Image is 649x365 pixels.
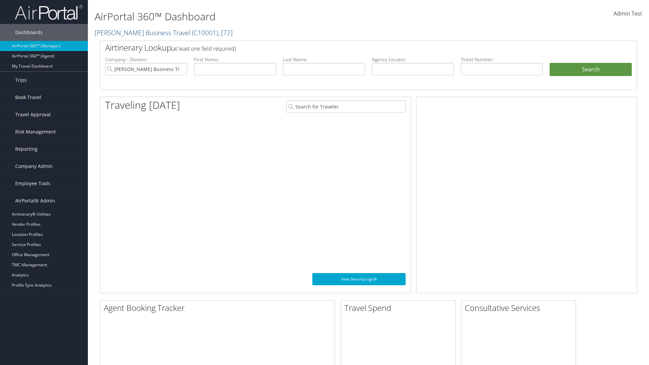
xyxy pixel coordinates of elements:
span: , [ 72 ] [218,28,233,37]
a: Admin Test [614,3,642,24]
a: [PERSON_NAME] Business Travel [95,28,233,37]
span: Risk Management [15,123,56,140]
h1: Traveling [DATE] [105,98,180,112]
h2: Airtinerary Lookup [105,42,587,53]
span: Admin Test [614,10,642,17]
span: Company Admin [15,158,53,175]
label: Ticket Number: [461,56,543,63]
h2: Consultative Services [465,302,576,314]
input: Search for Traveler [286,100,406,113]
button: Search [550,63,632,76]
span: (at least one field required) [171,45,236,52]
span: Travel Approval [15,106,51,123]
span: Employee Tools [15,175,50,192]
span: AirPortal® Admin [15,192,55,209]
label: Last Name: [283,56,365,63]
label: First Name: [194,56,276,63]
span: Dashboards [15,24,43,41]
label: Agency Locator: [372,56,454,63]
span: Trips [15,72,27,89]
span: Book Travel [15,89,41,106]
label: Company - Division: [105,56,187,63]
img: airportal-logo.png [15,4,82,20]
h2: Agent Booking Tracker [104,302,335,314]
h1: AirPortal 360™ Dashboard [95,9,460,24]
h2: Travel Spend [344,302,455,314]
a: View SecurityLogic® [312,273,406,285]
span: Reporting [15,141,38,157]
span: ( C10001 ) [192,28,218,37]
